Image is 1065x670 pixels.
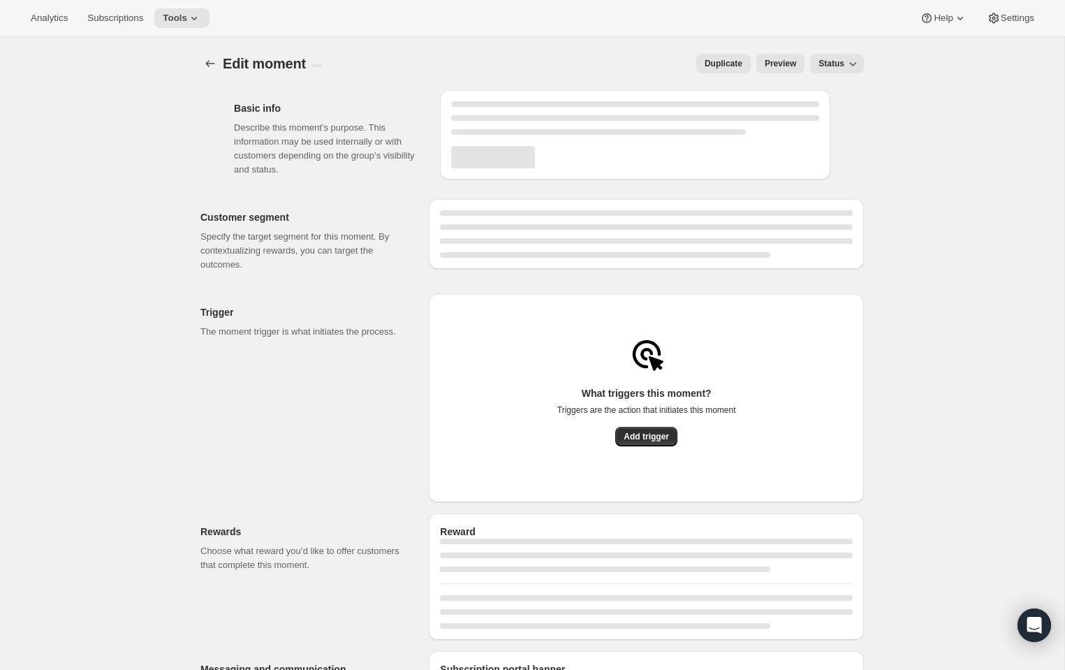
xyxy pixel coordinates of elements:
span: Status [818,58,844,69]
p: The moment trigger is what initiates the process. [200,325,406,339]
span: Analytics [31,13,68,24]
h2: Basic info [234,101,418,115]
button: Subscriptions [79,8,152,28]
span: Tools [163,13,187,24]
button: Help [911,8,975,28]
button: Analytics [22,8,76,28]
p: Describe this moment’s purpose. This information may be used internally or with customers dependi... [234,121,418,177]
button: Duplicate [696,54,751,73]
button: Settings [978,8,1043,28]
button: Create moment [200,54,220,73]
span: Preview [765,58,796,69]
h2: Trigger [200,305,406,319]
p: Choose what reward you’d like to offer customers that complete this moment. [200,544,406,572]
span: Settings [1001,13,1034,24]
button: Add trigger [615,427,677,446]
div: Open Intercom Messenger [1018,609,1051,642]
span: Help [934,13,953,24]
h2: Customer segment [200,210,406,224]
span: Edit moment [223,56,306,71]
span: Subscriptions [87,13,143,24]
p: Triggers are the action that initiates this moment [557,405,736,416]
p: Specify the target segment for this moment. By contextualizing rewards, you can target the outcomes. [200,230,406,272]
button: Tools [154,8,210,28]
span: Duplicate [705,58,742,69]
p: What triggers this moment? [557,386,736,400]
h2: Reward [440,525,853,539]
span: Add trigger [624,431,669,442]
button: Status [810,54,864,73]
button: Preview [756,54,805,73]
h2: Rewards [200,525,406,539]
